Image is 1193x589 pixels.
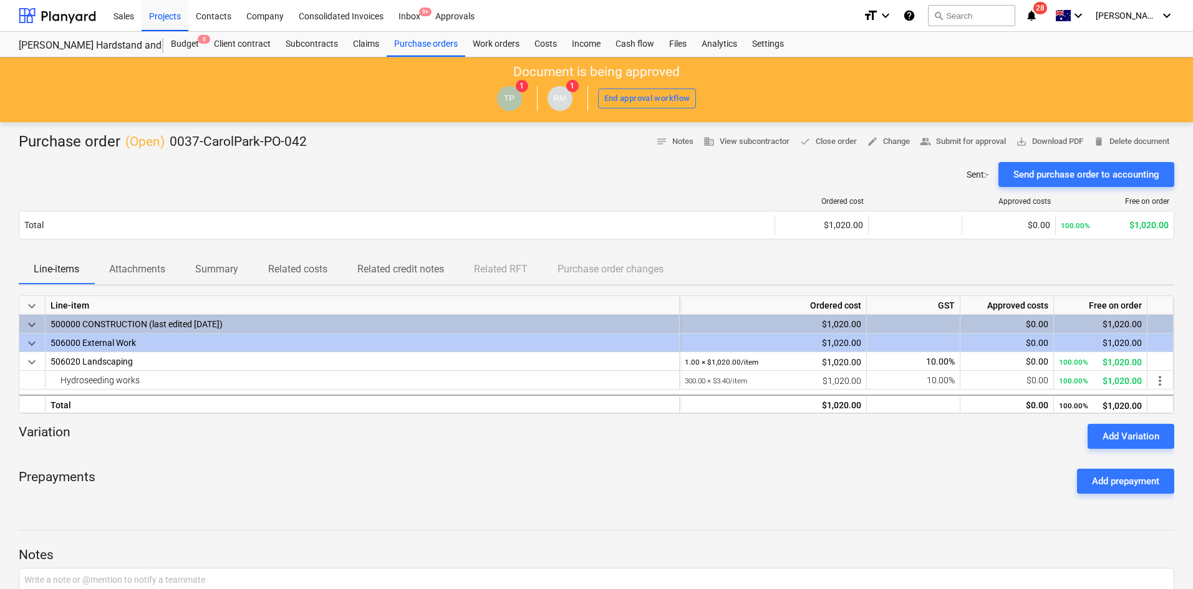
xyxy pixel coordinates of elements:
span: View subcontractor [703,135,790,149]
span: edit [867,136,878,147]
button: End approval workflow [598,89,697,108]
a: Work orders [465,32,527,57]
i: keyboard_arrow_down [1159,8,1174,23]
div: Approved costs [960,296,1054,315]
p: Related costs [268,262,327,277]
div: Free on order [1061,197,1169,206]
div: $1,020.00 [685,371,861,390]
small: 100.00% [1061,221,1090,230]
button: Send purchase order to accounting [998,162,1174,187]
div: 10.00% [867,371,960,390]
p: Summary [195,262,238,277]
span: done [799,136,811,147]
p: Sent : - [967,168,988,181]
p: Related credit notes [357,262,444,277]
div: Free on order [1054,296,1147,315]
span: delete [1093,136,1104,147]
button: Close order [795,132,862,151]
button: Change [862,132,915,151]
span: RM [553,93,566,103]
div: $1,020.00 [1059,396,1142,415]
div: Ordered cost [780,197,864,206]
a: Purchase orders [387,32,465,57]
i: keyboard_arrow_down [1071,8,1086,23]
span: business [703,136,715,147]
div: $0.00 [965,396,1048,414]
p: 0037-CarolPark-PO-042 [170,133,307,151]
div: Total [46,395,680,413]
span: 1 [566,80,579,92]
div: $1,020.00 [1059,371,1142,390]
div: $1,020.00 [1061,220,1169,230]
p: Document is being approved [513,64,680,81]
div: Send purchase order to accounting [1013,166,1159,183]
small: 1.00 × $1,020.00 / item [685,358,758,366]
a: Settings [745,32,791,57]
div: Total [24,220,44,230]
a: Income [564,32,608,57]
i: keyboard_arrow_down [878,8,893,23]
span: Change [867,135,910,149]
button: Download PDF [1011,132,1088,151]
div: Line-item [46,296,680,315]
button: View subcontractor [698,132,795,151]
span: Delete document [1093,135,1169,149]
div: $1,020.00 [685,315,861,333]
p: Line-items [34,262,79,277]
div: GST [867,296,960,315]
div: $1,020.00 [685,333,861,352]
div: $1,020.00 [685,396,861,414]
div: Purchase order [19,132,307,152]
span: Notes [656,135,693,149]
div: Client contract [206,32,278,57]
a: Costs [527,32,564,57]
span: Close order [799,135,857,149]
div: 506000 External Work [51,333,674,352]
a: Subcontracts [278,32,345,57]
i: notifications [1025,8,1038,23]
small: 100.00% [1059,358,1088,366]
p: ( Open ) [125,133,165,151]
span: 506020 Landscaping [51,357,133,366]
button: Search [928,5,1015,26]
p: Attachments [109,262,165,277]
span: 1 [516,80,528,92]
p: Prepayments [19,469,95,494]
span: keyboard_arrow_down [24,336,39,351]
div: End approval workflow [604,92,690,106]
div: Add Variation [1103,428,1159,444]
span: Submit for approval [920,135,1006,149]
span: Download PDF [1016,135,1083,149]
div: Add prepayment [1092,473,1159,489]
div: $0.00 [965,333,1048,352]
span: keyboard_arrow_down [24,355,39,370]
a: Cash flow [608,32,662,57]
div: Rowan MacDonald [548,86,572,111]
iframe: Chat Widget [1131,529,1193,589]
p: Notes [19,547,1174,564]
a: Claims [345,32,387,57]
button: Submit for approval [915,132,1011,151]
div: Tejas Pawar [497,86,522,111]
div: Approved costs [967,197,1051,206]
button: Delete document [1088,132,1174,151]
i: format_size [863,8,878,23]
div: $1,020.00 [685,352,861,371]
button: Notes [651,132,698,151]
a: Files [662,32,694,57]
p: Variation [19,424,70,449]
span: save_alt [1016,136,1027,147]
div: Budget [163,32,206,57]
div: $0.00 [965,315,1048,333]
div: $0.00 [965,352,1048,371]
div: [PERSON_NAME] Hardstand and Docks [19,39,148,52]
